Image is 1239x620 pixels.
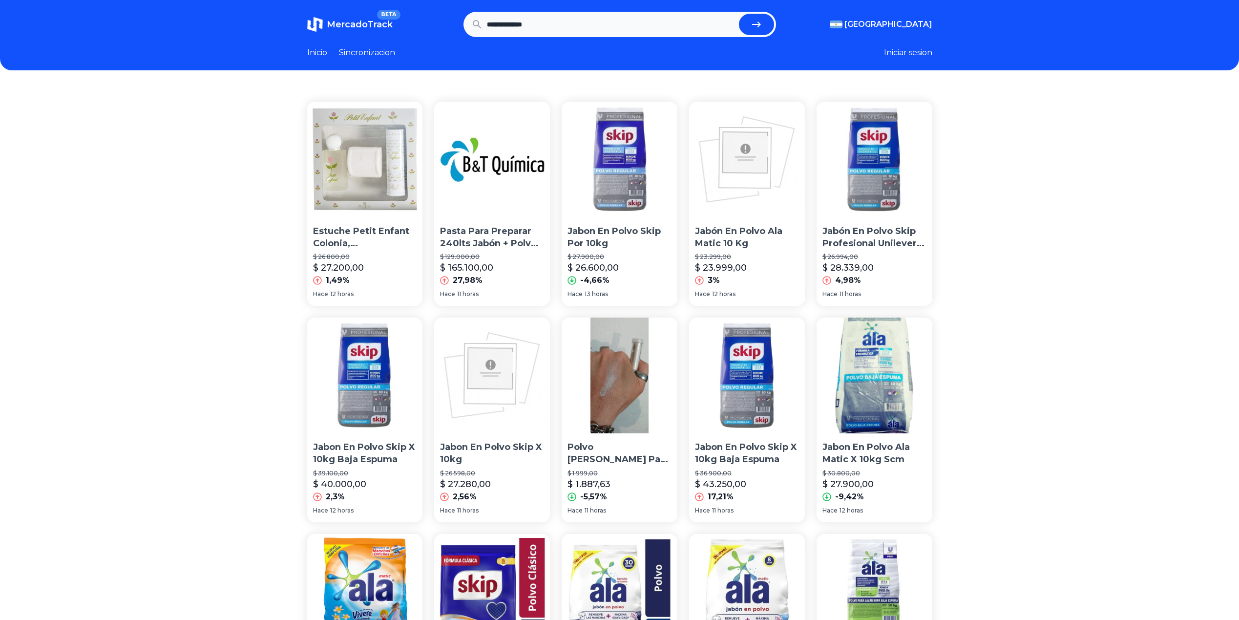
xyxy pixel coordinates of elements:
[440,470,544,477] p: $ 26.598,00
[313,261,364,275] p: $ 27.200,00
[567,470,672,477] p: $ 1.999,00
[822,441,926,466] p: Jabon En Polvo Ala Matic X 10kg Scm
[313,290,328,298] span: Hace
[689,102,805,217] img: Jabón En Polvo Ala Matic 10 Kg
[822,470,926,477] p: $ 30.800,00
[884,47,932,59] button: Iniciar sesion
[817,318,932,433] img: Jabon En Polvo Ala Matic X 10kg Scm
[313,225,417,250] p: Estuche Petit Enfant Colonia, [GEOGRAPHIC_DATA] Y [GEOGRAPHIC_DATA]
[689,318,805,522] a: Jabon En Polvo Skip X 10kg Baja EspumaJabon En Polvo Skip X 10kg Baja Espuma$ 36.900,00$ 43.250,0...
[585,507,606,514] span: 11 horas
[567,261,619,275] p: $ 26.600,00
[822,225,926,250] p: Jabón En Polvo Skip Profesional Unilever 10 Kg
[580,491,607,503] p: -5,57%
[567,290,583,298] span: Hace
[695,253,799,261] p: $ 23.299,00
[440,225,544,250] p: Pasta Para Preparar 240lts Jabón + Polvo 200lts Lavandina
[457,290,479,298] span: 11 horas
[339,47,395,59] a: Sincronizacion
[817,102,932,306] a: Jabón En Polvo Skip Profesional Unilever 10 KgJabón En Polvo Skip Profesional Unilever 10 Kg$ 26....
[326,491,345,503] p: 2,3%
[695,290,710,298] span: Hace
[440,441,544,466] p: Jabon En Polvo Skip X 10kg
[313,470,417,477] p: $ 39.100,00
[567,225,672,250] p: Jabon En Polvo Skip Por 10kg
[377,10,400,20] span: BETA
[562,102,677,217] img: Jabon En Polvo Skip Por 10kg
[307,17,393,32] a: MercadoTrackBETA
[307,102,423,306] a: Estuche Petit Enfant Colonia, Polvo Fécula Y JabónEstuche Petit Enfant Colonia, [GEOGRAPHIC_DATA]...
[440,253,544,261] p: $ 129.000,00
[457,507,479,514] span: 11 horas
[835,275,861,286] p: 4,98%
[708,275,720,286] p: 3%
[567,507,583,514] span: Hace
[580,275,609,286] p: -4,66%
[830,21,842,28] img: Argentina
[326,275,350,286] p: 1,49%
[822,253,926,261] p: $ 26.994,00
[835,491,864,503] p: -9,42%
[712,507,734,514] span: 11 horas
[562,318,677,433] img: Polvo De Nacar Para Jabón Solido. No Toxico 1 Gr
[822,507,838,514] span: Hace
[307,102,423,217] img: Estuche Petit Enfant Colonia, Polvo Fécula Y Jabón
[434,318,550,522] a: Jabon En Polvo Skip X 10kg Jabon En Polvo Skip X 10kg$ 26.598,00$ 27.280,002,56%Hace11 horas
[330,507,354,514] span: 12 horas
[434,102,550,217] img: Pasta Para Preparar 240lts Jabón + Polvo 200lts Lavandina
[313,253,417,261] p: $ 26.800,00
[708,491,734,503] p: 17,21%
[844,19,932,30] span: [GEOGRAPHIC_DATA]
[440,507,455,514] span: Hace
[695,441,799,466] p: Jabon En Polvo Skip X 10kg Baja Espuma
[689,102,805,306] a: Jabón En Polvo Ala Matic 10 KgJabón En Polvo Ala Matic 10 Kg$ 23.299,00$ 23.999,003%Hace12 horas
[695,470,799,477] p: $ 36.900,00
[585,290,608,298] span: 13 horas
[822,261,874,275] p: $ 28.339,00
[313,441,417,466] p: Jabon En Polvo Skip X 10kg Baja Espuma
[567,253,672,261] p: $ 27.900,00
[840,507,863,514] span: 12 horas
[562,318,677,522] a: Polvo De Nacar Para Jabón Solido. No Toxico 1 GrPolvo [PERSON_NAME] Para Jabón Solido. No Toxico ...
[562,102,677,306] a: Jabon En Polvo Skip Por 10kgJabon En Polvo Skip Por 10kg$ 27.900,00$ 26.600,00-4,66%Hace13 horas
[840,290,861,298] span: 11 horas
[313,477,366,491] p: $ 40.000,00
[817,318,932,522] a: Jabon En Polvo Ala Matic X 10kg ScmJabon En Polvo Ala Matic X 10kg Scm$ 30.800,00$ 27.900,00-9,42...
[307,47,327,59] a: Inicio
[817,102,932,217] img: Jabón En Polvo Skip Profesional Unilever 10 Kg
[695,477,746,491] p: $ 43.250,00
[307,318,423,522] a: Jabon En Polvo Skip X 10kg Baja EspumaJabon En Polvo Skip X 10kg Baja Espuma$ 39.100,00$ 40.000,0...
[307,318,423,433] img: Jabon En Polvo Skip X 10kg Baja Espuma
[453,491,477,503] p: 2,56%
[712,290,735,298] span: 12 horas
[327,19,393,30] span: MercadoTrack
[567,441,672,466] p: Polvo [PERSON_NAME] Para Jabón Solido. No Toxico 1 Gr
[689,318,805,433] img: Jabon En Polvo Skip X 10kg Baja Espuma
[330,290,354,298] span: 12 horas
[695,225,799,250] p: Jabón En Polvo Ala Matic 10 Kg
[822,477,874,491] p: $ 27.900,00
[440,290,455,298] span: Hace
[695,507,710,514] span: Hace
[440,477,491,491] p: $ 27.280,00
[307,17,323,32] img: MercadoTrack
[567,477,610,491] p: $ 1.887,63
[453,275,483,286] p: 27,98%
[440,261,493,275] p: $ 165.100,00
[313,507,328,514] span: Hace
[434,102,550,306] a: Pasta Para Preparar 240lts Jabón + Polvo 200lts LavandinaPasta Para Preparar 240lts Jabón + Polvo...
[830,19,932,30] button: [GEOGRAPHIC_DATA]
[695,261,747,275] p: $ 23.999,00
[822,290,838,298] span: Hace
[434,318,550,433] img: Jabon En Polvo Skip X 10kg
